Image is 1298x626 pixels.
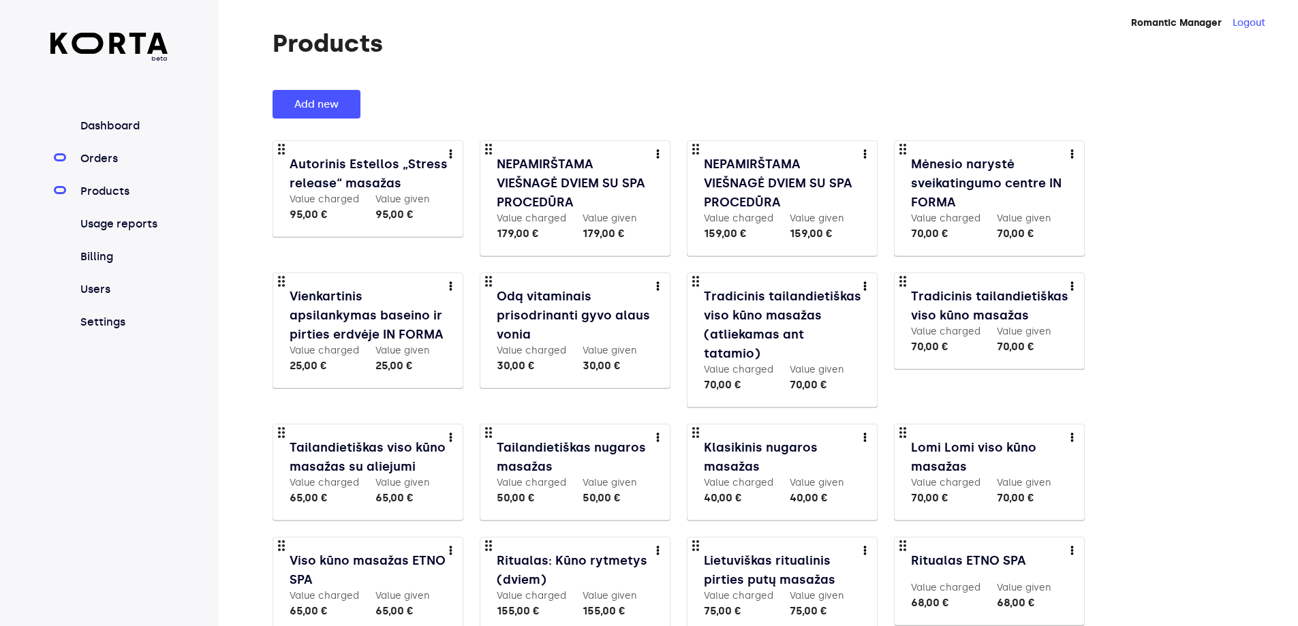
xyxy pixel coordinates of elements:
[997,490,1051,506] div: 70,00 €
[645,273,670,298] button: more
[78,314,168,330] a: Settings
[852,537,877,562] button: more
[290,551,449,589] a: Viso kūno masažas ETNO SPA
[375,206,430,223] div: 95,00 €
[583,358,637,374] div: 30,00 €
[852,273,877,298] button: more
[911,582,980,593] label: Value charged
[497,603,566,619] div: 155,00 €
[704,438,863,476] a: Klasikinis nugaros masažas
[645,537,670,562] button: more
[78,216,168,232] a: Usage reports
[790,603,844,619] div: 75,00 €
[704,225,773,242] div: 159,00 €
[997,213,1051,224] label: Value given
[704,590,773,601] label: Value charged
[449,281,452,290] img: more
[438,273,463,298] button: more
[911,438,1070,476] a: Lomi Lomi viso kūno masažas
[1070,433,1074,441] img: more
[290,438,449,476] a: Tailandietiškas viso kūno masažas su aliejumi
[273,273,290,289] span: drag_indicator
[895,141,911,157] span: drag_indicator
[911,225,980,242] div: 70,00 €
[290,358,359,374] div: 25,00 €
[911,490,980,506] div: 70,00 €
[290,287,449,344] a: Vienkartinis apsilankymas baseino ir pirties erdvėje IN FORMA
[438,141,463,166] button: more
[438,537,463,562] button: more
[790,377,844,393] div: 70,00 €
[1070,149,1074,158] img: more
[687,141,704,157] span: drag_indicator
[790,590,844,601] label: Value given
[911,339,980,355] div: 70,00 €
[1060,141,1084,166] button: more
[290,477,359,488] label: Value charged
[480,537,497,554] span: drag_indicator
[704,377,773,393] div: 70,00 €
[704,603,773,619] div: 75,00 €
[645,141,670,166] button: more
[704,213,773,224] label: Value charged
[583,225,637,242] div: 179,00 €
[78,151,168,167] a: Orders
[852,141,877,166] button: more
[497,287,656,344] a: Odą vitaminais prisodrinanti gyvo alaus vonia
[290,490,359,506] div: 65,00 €
[863,149,867,158] img: more
[50,33,168,63] a: beta
[50,33,168,54] img: Korta
[273,537,290,554] span: drag_indicator
[375,477,430,488] label: Value given
[583,213,637,224] label: Value given
[449,149,452,158] img: more
[497,438,656,476] a: Tailandietiškas nugaros masažas
[911,595,980,611] div: 68,00 €
[1060,537,1084,562] button: more
[704,551,863,589] a: Lietuviškas ritualinis pirties putų masažas
[294,95,339,113] span: Add new
[290,603,359,619] div: 65,00 €
[1233,16,1265,30] button: Logout
[790,477,844,488] label: Value given
[497,551,656,589] a: Ritualas: Kūno rytmetys (dviem)
[375,603,430,619] div: 65,00 €
[290,206,359,223] div: 95,00 €
[78,249,168,265] a: Billing
[852,424,877,449] button: more
[895,424,911,441] span: drag_indicator
[497,345,566,356] label: Value charged
[704,287,863,363] a: Tradicinis tailandietiškas viso kūno masažas (atliekamas ant tatamio)
[497,590,566,601] label: Value charged
[438,424,463,449] button: more
[480,273,497,289] span: drag_indicator
[1070,281,1074,290] img: more
[449,546,452,554] img: more
[895,537,911,554] span: drag_indicator
[704,477,773,488] label: Value charged
[997,595,1051,611] div: 68,00 €
[375,345,430,356] label: Value given
[273,141,290,157] span: drag_indicator
[583,603,637,619] div: 155,00 €
[911,326,980,337] label: Value charged
[497,490,566,506] div: 50,00 €
[480,424,497,441] span: drag_indicator
[290,193,359,205] label: Value charged
[645,424,670,449] button: more
[687,424,704,441] span: drag_indicator
[290,155,449,193] a: Autorinis Estellos „Stress release“ masažas
[911,155,1070,212] a: Mėnesio narystė sveikatingumo centre IN FORMA
[790,213,844,224] label: Value given
[895,273,911,289] span: drag_indicator
[273,30,1251,57] h1: Products
[997,477,1051,488] label: Value given
[997,582,1051,593] label: Value given
[1070,546,1074,554] img: more
[497,477,566,488] label: Value charged
[497,155,656,212] a: NEPAMIRŠTAMA VIEŠNAGĖ DVIEM SU SPA PROCEDŪRA
[656,433,660,441] img: more
[449,433,452,441] img: more
[656,149,660,158] img: more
